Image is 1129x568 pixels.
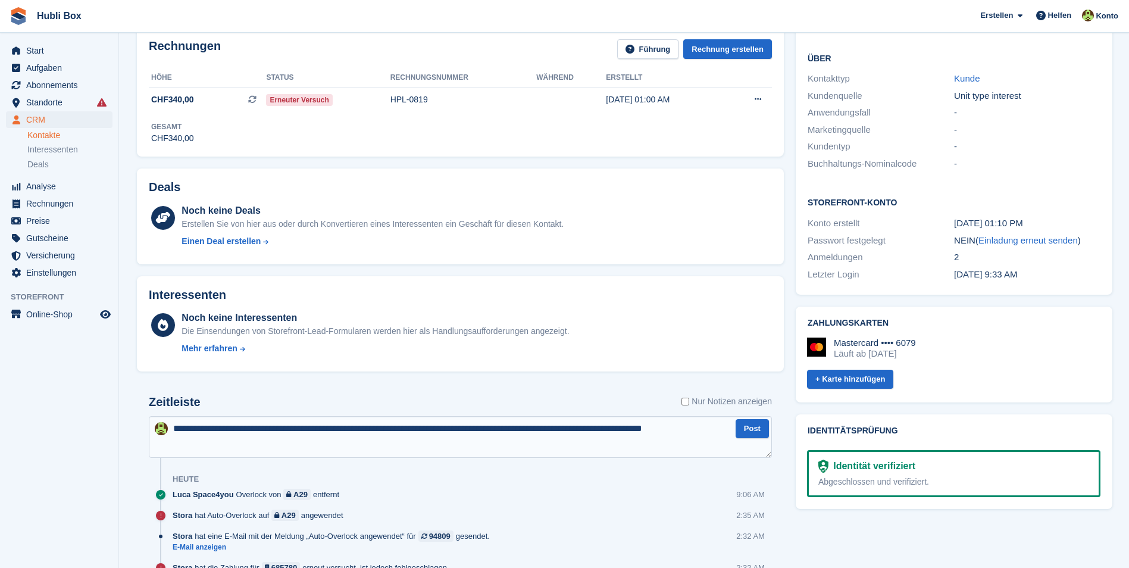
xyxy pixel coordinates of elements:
[11,291,118,303] span: Storefront
[182,342,237,355] div: Mehr erfahren
[954,251,1100,264] div: 2
[182,235,261,248] div: Einen Deal erstellen
[808,196,1100,208] h2: Storefront-Konto
[808,217,954,230] div: Konto erstellt
[6,178,112,195] a: menu
[26,230,98,246] span: Gutscheine
[26,247,98,264] span: Versicherung
[954,157,1100,171] div: -
[6,42,112,59] a: menu
[736,510,765,521] div: 2:35 AM
[173,489,345,500] div: Overlock von entfernt
[26,60,98,76] span: Aufgaben
[182,325,569,338] div: Die Einsendungen von Storefront-Lead-Formularen werden hier als Handlungsaufforderungen angezeigt.
[681,395,689,408] input: Nur Notizen anzeigen
[834,348,916,359] div: Läuft ab [DATE]
[808,106,954,120] div: Anwendungsfall
[6,94,112,111] a: menu
[266,94,332,106] span: Erneuter Versuch
[683,39,772,59] a: Rechnung erstellen
[429,530,451,542] div: 94809
[27,159,49,170] span: Deals
[182,204,564,218] div: Noch keine Deals
[1048,10,1072,21] span: Helfen
[808,268,954,282] div: Letzter Login
[808,319,1100,328] h2: Zahlungskarten
[182,218,564,230] div: Erstellen Sie von hier aus oder durch Konvertieren eines Interessenten ein Geschäft für diesen Ko...
[954,140,1100,154] div: -
[293,489,308,500] div: A29
[818,476,1089,488] div: Abgeschlossen und verifiziert.
[808,72,954,86] div: Kontakttyp
[26,178,98,195] span: Analyse
[980,10,1013,21] span: Erstellen
[173,510,349,521] div: hat Auto-Overlock auf angewendet
[1082,10,1094,21] img: Luca Space4you
[808,157,954,171] div: Buchhaltungs-Nominalcode
[954,234,1100,248] div: NEIN
[6,306,112,323] a: Speisekarte
[6,195,112,212] a: menu
[155,422,168,435] img: Luca Space4you
[26,94,98,111] span: Standorte
[26,77,98,93] span: Abonnements
[182,311,569,325] div: Noch keine Interessenten
[978,235,1078,245] a: Einladung erneut senden
[808,234,954,248] div: Passwort festgelegt
[27,130,112,141] a: Kontakte
[149,39,221,59] h2: Rechnungen
[10,7,27,25] img: stora-icon-8386f47178a22dfd0bd8f6a31ec36ba5ce8667c1dd55bd0f319d3a0aa187defe.svg
[808,52,1100,64] h2: Über
[32,6,86,26] a: Hubli Box
[1096,10,1118,22] span: Konto
[282,510,296,521] div: A29
[26,306,98,323] span: Online-Shop
[26,213,98,229] span: Preise
[149,68,266,88] th: Höhe
[954,89,1100,103] div: Unit type interest
[27,144,78,155] span: Interessenten
[954,106,1100,120] div: -
[97,98,107,107] i: Es sind Fehler bei der Synchronisierung von Smart-Einträgen aufgetreten
[27,158,112,171] a: Deals
[606,68,725,88] th: Erstellt
[954,73,980,83] a: Kunde
[6,77,112,93] a: menu
[6,213,112,229] a: menu
[151,132,194,145] div: CHF340,00
[26,42,98,59] span: Start
[173,475,199,484] div: Heute
[954,269,1017,279] time: 2025-07-27 07:33:35 UTC
[6,60,112,76] a: menu
[98,307,112,322] a: Vorschau-Shop
[808,89,954,103] div: Kundenquelle
[536,68,606,88] th: Während
[807,370,893,389] a: + Karte hinzufügen
[390,68,537,88] th: Rechnungsnummer
[182,342,569,355] a: Mehr erfahren
[271,510,298,521] a: A29
[954,217,1100,230] div: [DATE] 01:10 PM
[283,489,310,500] a: A29
[807,338,826,357] img: Mastercard Logo
[182,235,564,248] a: Einen Deal erstellen
[6,247,112,264] a: menu
[606,93,725,106] div: [DATE] 01:00 AM
[736,489,765,500] div: 9:06 AM
[6,230,112,246] a: menu
[6,111,112,128] a: menu
[828,459,915,473] div: Identität verifiziert
[975,235,1081,245] span: ( )
[27,143,112,156] a: Interessenten
[266,68,390,88] th: Status
[818,460,828,473] img: Identitätsüberprüfung bereit
[390,93,537,106] div: HPL-0819
[736,419,769,439] button: Post
[26,111,98,128] span: CRM
[173,489,234,500] span: Luca Space4you
[808,123,954,137] div: Marketingquelle
[26,195,98,212] span: Rechnungen
[681,395,772,408] label: Nur Notizen anzeigen
[6,264,112,281] a: menu
[149,395,201,409] h2: Zeitleiste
